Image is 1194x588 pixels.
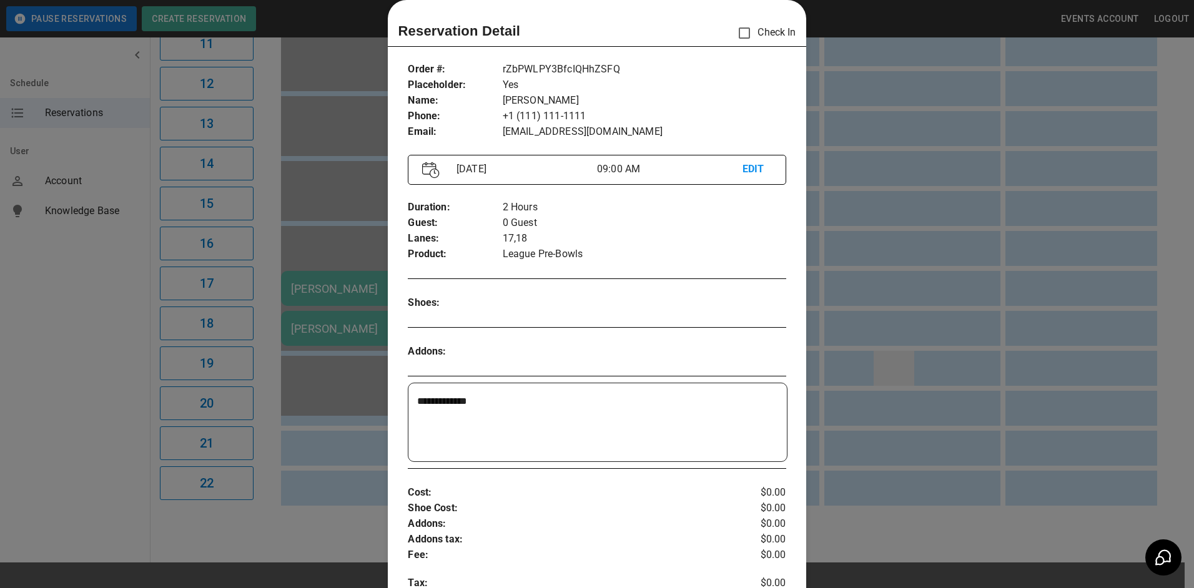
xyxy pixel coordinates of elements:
p: Addons tax : [408,532,723,547]
p: [PERSON_NAME] [503,93,786,109]
p: $0.00 [723,516,786,532]
p: EDIT [743,162,772,177]
p: Name : [408,93,502,109]
p: Lanes : [408,231,502,247]
p: Shoes : [408,295,502,311]
p: Fee : [408,547,723,563]
p: Guest : [408,215,502,231]
p: Placeholder : [408,77,502,93]
p: [DATE] [451,162,597,177]
p: Shoe Cost : [408,501,723,516]
p: $0.00 [723,532,786,547]
p: Phone : [408,109,502,124]
p: $0.00 [723,501,786,516]
img: Vector [422,162,440,179]
p: Cost : [408,485,723,501]
p: Order # : [408,62,502,77]
p: League Pre-Bowls [503,247,786,262]
p: $0.00 [723,485,786,501]
p: Duration : [408,200,502,215]
p: $0.00 [723,547,786,563]
p: +1 (111) 111-1111 [503,109,786,124]
p: 17,18 [503,231,786,247]
p: 2 Hours [503,200,786,215]
p: Check In [731,20,796,46]
p: Reservation Detail [398,21,520,41]
p: Yes [503,77,786,93]
p: rZbPWLPY3BfcIQHhZSFQ [503,62,786,77]
p: Email : [408,124,502,140]
p: Addons : [408,516,723,532]
p: [EMAIL_ADDRESS][DOMAIN_NAME] [503,124,786,140]
p: 0 Guest [503,215,786,231]
p: 09:00 AM [597,162,743,177]
p: Product : [408,247,502,262]
p: Addons : [408,344,502,360]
